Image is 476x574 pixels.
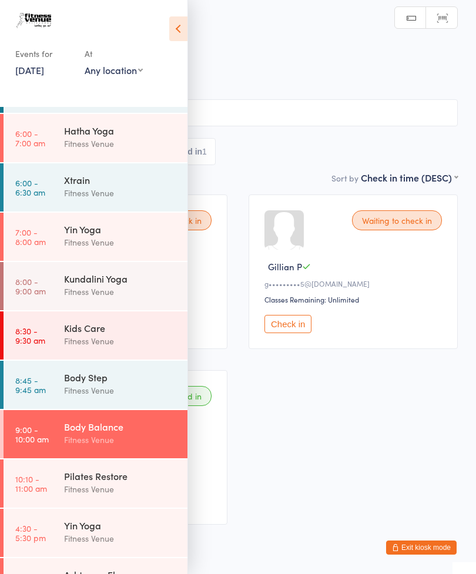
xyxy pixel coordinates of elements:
[4,213,187,261] a: 7:00 -8:00 amYin YogaFitness Venue
[64,321,177,334] div: Kids Care
[64,137,177,150] div: Fitness Venue
[64,236,177,249] div: Fitness Venue
[15,178,45,197] time: 6:00 - 6:30 am
[64,334,177,348] div: Fitness Venue
[18,78,458,90] span: Old Church
[264,315,311,333] button: Check in
[64,173,177,186] div: Xtrain
[4,459,187,508] a: 10:10 -11:00 amPilates RestoreFitness Venue
[4,114,187,162] a: 6:00 -7:00 amHatha YogaFitness Venue
[18,29,458,49] h2: Body Balance Check-in
[202,147,207,156] div: 1
[64,272,177,285] div: Kundalini Yoga
[15,227,46,246] time: 7:00 - 8:00 am
[64,482,177,496] div: Fitness Venue
[15,63,44,76] a: [DATE]
[4,509,187,557] a: 4:30 -5:30 pmYin YogaFitness Venue
[15,523,46,542] time: 4:30 - 5:30 pm
[264,294,445,304] div: Classes Remaining: Unlimited
[361,171,458,184] div: Check in time (DESC)
[15,277,46,296] time: 8:00 - 9:00 am
[4,163,187,212] a: 6:00 -6:30 amXtrainFitness Venue
[331,172,358,184] label: Sort by
[4,361,187,409] a: 8:45 -9:45 amBody StepFitness Venue
[64,433,177,447] div: Fitness Venue
[64,519,177,532] div: Yin Yoga
[15,425,49,444] time: 9:00 - 10:00 am
[12,9,56,32] img: Fitness Venue Whitsunday
[64,186,177,200] div: Fitness Venue
[268,260,302,273] span: Gillian P
[15,375,46,394] time: 8:45 - 9:45 am
[15,44,73,63] div: Events for
[15,474,47,493] time: 10:10 - 11:00 am
[85,63,143,76] div: Any location
[18,55,440,66] span: [DATE] 9:00am
[64,223,177,236] div: Yin Yoga
[4,311,187,360] a: 8:30 -9:30 amKids CareFitness Venue
[4,410,187,458] a: 9:00 -10:00 amBody BalanceFitness Venue
[64,124,177,137] div: Hatha Yoga
[264,278,445,288] div: g•••••••••5@[DOMAIN_NAME]
[64,285,177,298] div: Fitness Venue
[64,469,177,482] div: Pilates Restore
[352,210,442,230] div: Waiting to check in
[15,326,45,345] time: 8:30 - 9:30 am
[64,532,177,545] div: Fitness Venue
[64,384,177,397] div: Fitness Venue
[85,44,143,63] div: At
[4,262,187,310] a: 8:00 -9:00 amKundalini YogaFitness Venue
[18,66,440,78] span: Fitness Venue
[386,541,457,555] button: Exit kiosk mode
[64,420,177,433] div: Body Balance
[64,371,177,384] div: Body Step
[15,129,45,147] time: 6:00 - 7:00 am
[18,99,458,126] input: Search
